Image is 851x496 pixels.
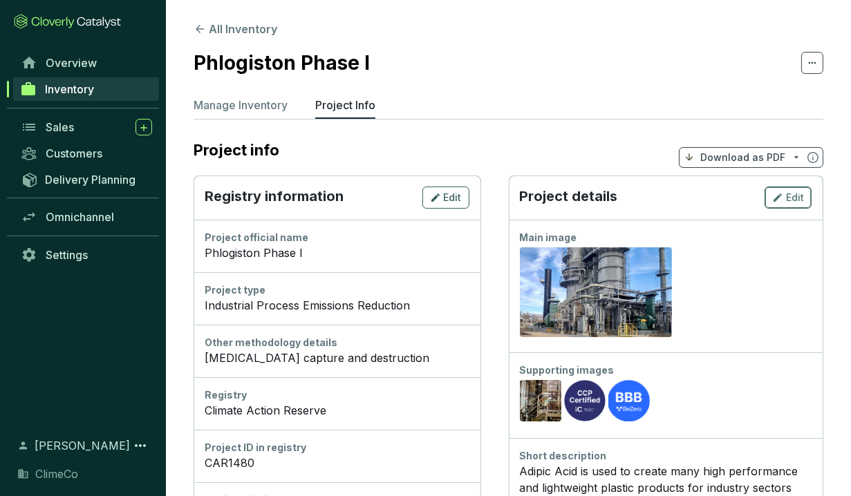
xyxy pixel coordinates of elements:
span: Customers [46,146,102,160]
div: Phlogiston Phase I [205,245,469,261]
a: Delivery Planning [14,168,159,191]
button: Edit [765,187,812,209]
button: All Inventory [194,21,277,37]
span: Settings [46,248,88,262]
div: Project type [205,283,469,297]
div: Climate Action Reserve [205,402,469,419]
div: Main image [520,231,812,245]
span: ClimeCo [35,466,78,482]
span: Edit [786,191,804,204]
a: Customers [14,142,159,165]
div: CAR1480 [205,455,469,471]
span: Edit [444,191,462,204]
span: Overview [46,56,97,70]
span: [PERSON_NAME] [35,437,130,454]
a: Overview [14,51,159,75]
p: Download as PDF [700,151,785,164]
button: Edit [422,187,469,209]
p: Manage Inventory [194,97,288,113]
span: Inventory [45,82,94,96]
div: Project official name [205,231,469,245]
p: Project Info [315,97,375,113]
div: Short description [520,449,812,463]
span: Omnichannel [46,210,114,224]
a: Omnichannel [14,205,159,229]
div: [MEDICAL_DATA] capture and destruction [205,350,469,366]
span: Sales [46,120,74,134]
h2: Phlogiston Phase I [194,48,370,77]
div: Project ID in registry [205,441,469,455]
div: Supporting images [520,363,812,377]
p: Project details [520,187,618,209]
a: Sales [14,115,159,139]
div: Industrial Process Emissions Reduction [205,297,469,314]
a: Settings [14,243,159,267]
span: Delivery Planning [45,173,135,187]
a: Inventory [13,77,159,101]
div: Other methodology details [205,336,469,350]
h2: Project info [194,141,293,159]
div: Registry [205,388,469,402]
p: Registry information [205,187,344,209]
